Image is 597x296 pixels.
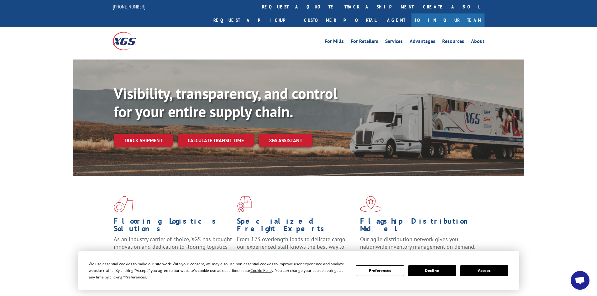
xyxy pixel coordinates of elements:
[325,39,344,46] a: For Mills
[299,13,381,27] a: Customer Portal
[237,236,355,263] p: From 123 overlength loads to delicate cargo, our experienced staff knows the best way to move you...
[178,134,254,147] a: Calculate transit time
[209,13,299,27] a: Request a pickup
[410,39,435,46] a: Advantages
[356,265,404,276] button: Preferences
[125,274,146,280] span: Preferences
[385,39,403,46] a: Services
[411,13,484,27] a: Join Our Team
[571,271,589,290] a: Open chat
[259,134,312,147] a: XGS ASSISTANT
[408,265,456,276] button: Decline
[360,196,382,212] img: xgs-icon-flagship-distribution-model-red
[442,39,464,46] a: Resources
[381,13,411,27] a: Agent
[360,217,479,236] h1: Flagship Distribution Model
[351,39,378,46] a: For Retailers
[89,261,348,280] div: We use essential cookies to make our site work. With your consent, we may also use non-essential ...
[250,268,273,273] span: Cookie Policy
[114,217,232,236] h1: Flooring Logistics Solutions
[471,39,484,46] a: About
[237,196,252,212] img: xgs-icon-focused-on-flooring-red
[460,265,508,276] button: Accept
[114,134,173,147] a: Track shipment
[114,84,338,121] b: Visibility, transparency, and control for your entire supply chain.
[114,236,232,258] span: As an industry carrier of choice, XGS has brought innovation and dedication to flooring logistics...
[113,3,145,10] a: [PHONE_NUMBER]
[360,236,475,250] span: Our agile distribution network gives you nationwide inventory management on demand.
[114,196,133,212] img: xgs-icon-total-supply-chain-intelligence-red
[78,251,519,290] div: Cookie Consent Prompt
[237,217,355,236] h1: Specialized Freight Experts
